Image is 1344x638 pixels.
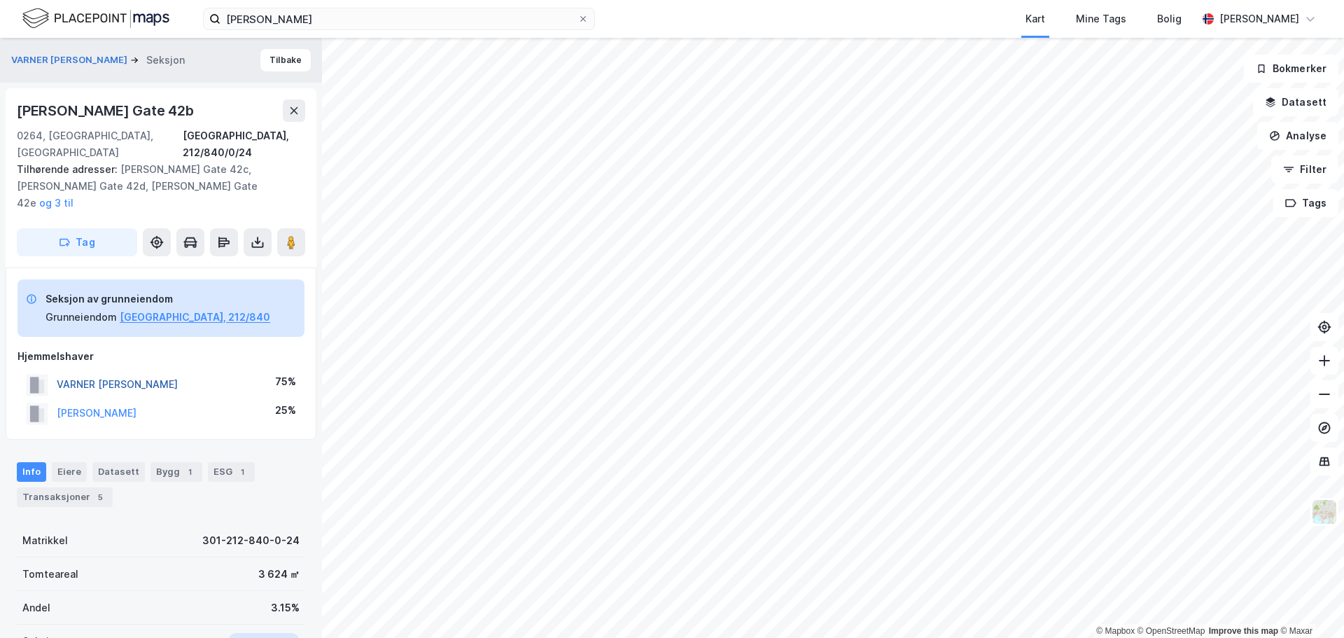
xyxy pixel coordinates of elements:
span: Tilhørende adresser: [17,163,120,175]
button: Tag [17,228,137,256]
button: Bokmerker [1244,55,1338,83]
div: Datasett [92,462,145,482]
div: Bolig [1157,11,1182,27]
div: Hjemmelshaver [17,348,304,365]
button: Datasett [1253,88,1338,116]
div: 0264, [GEOGRAPHIC_DATA], [GEOGRAPHIC_DATA] [17,127,183,161]
div: Andel [22,599,50,616]
div: 3 624 ㎡ [258,566,300,583]
div: Mine Tags [1076,11,1126,27]
a: OpenStreetMap [1137,626,1205,636]
div: 1 [183,465,197,479]
div: 5 [93,490,107,504]
button: VARNER [PERSON_NAME] [11,53,130,67]
div: Tomteareal [22,566,78,583]
div: Seksjon [146,52,185,69]
div: 301-212-840-0-24 [202,532,300,549]
div: 3.15% [271,599,300,616]
button: Tilbake [260,49,311,71]
div: [PERSON_NAME] Gate 42b [17,99,197,122]
button: Filter [1271,155,1338,183]
div: [GEOGRAPHIC_DATA], 212/840/0/24 [183,127,305,161]
div: Eiere [52,462,87,482]
div: ESG [208,462,255,482]
iframe: Chat Widget [1274,571,1344,638]
div: [PERSON_NAME] Gate 42c, [PERSON_NAME] Gate 42d, [PERSON_NAME] Gate 42e [17,161,294,211]
a: Mapbox [1096,626,1135,636]
div: Kart [1025,11,1045,27]
div: Seksjon av grunneiendom [45,291,270,307]
button: [GEOGRAPHIC_DATA], 212/840 [120,309,270,326]
div: [PERSON_NAME] [1219,11,1299,27]
div: 75% [275,373,296,390]
img: logo.f888ab2527a4732fd821a326f86c7f29.svg [22,6,169,31]
div: Info [17,462,46,482]
button: Analyse [1257,122,1338,150]
img: Z [1311,499,1338,525]
a: Improve this map [1209,626,1278,636]
div: Matrikkel [22,532,68,549]
div: 1 [235,465,249,479]
button: Tags [1273,189,1338,217]
input: Søk på adresse, matrikkel, gårdeiere, leietakere eller personer [220,8,577,29]
div: Transaksjoner [17,487,113,507]
div: Grunneiendom [45,309,117,326]
div: Bygg [150,462,202,482]
div: 25% [275,402,296,419]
